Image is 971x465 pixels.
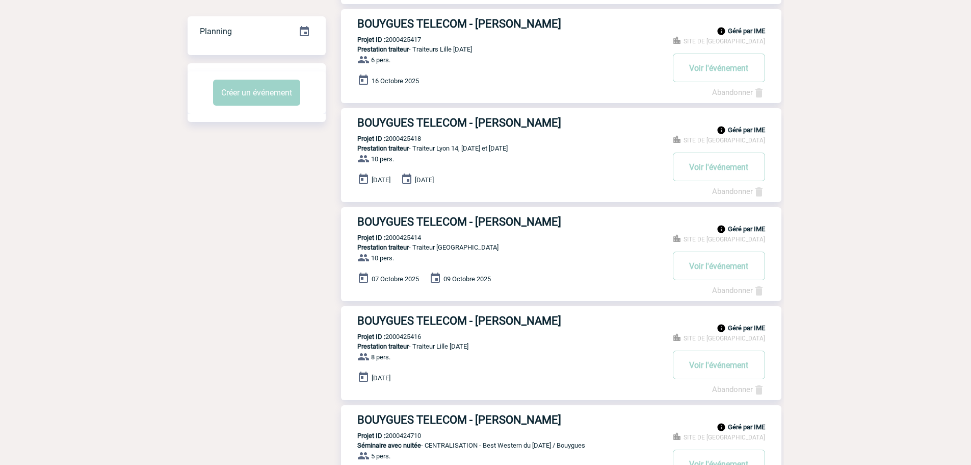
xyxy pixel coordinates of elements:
a: Abandonner [712,187,765,196]
img: business-24-px-g.png [672,432,681,441]
b: Géré par IME [728,27,765,35]
button: Voir l'événement [673,153,765,181]
h3: BOUYGUES TELECOM - [PERSON_NAME] [357,116,663,129]
h3: BOUYGUES TELECOM - [PERSON_NAME] [357,314,663,327]
img: info_black_24dp.svg [717,126,726,135]
b: Projet ID : [357,432,385,439]
img: business-24-px-g.png [672,135,681,144]
p: SITE DE BOULOGNE-BILLANCOURT [672,36,765,45]
p: 2000425417 [341,36,421,43]
b: Géré par IME [728,324,765,332]
p: - CENTRALISATION - Best Western du [DATE] / Bouygues [341,442,663,449]
span: 5 pers. [371,452,390,460]
b: Géré par IME [728,423,765,431]
h3: BOUYGUES TELECOM - [PERSON_NAME] [357,215,663,228]
b: Géré par IME [728,225,765,233]
p: - Traiteur Lyon 14, [DATE] et [DATE] [341,144,663,152]
h3: BOUYGUES TELECOM - [PERSON_NAME] [357,413,663,426]
p: SITE DE BOULOGNE-BILLANCOURT [672,234,765,243]
a: BOUYGUES TELECOM - [PERSON_NAME] [341,215,781,228]
span: 07 Octobre 2025 [372,275,419,283]
img: business-24-px-g.png [672,333,681,342]
span: 8 pers. [371,353,390,361]
span: 10 pers. [371,254,394,262]
span: [DATE] [372,176,390,184]
button: Créer un événement [213,80,300,106]
p: SITE DE BOULOGNE-BILLANCOURT [672,432,765,441]
p: - Traiteur Lille [DATE] [341,342,663,350]
p: 2000424710 [341,432,421,439]
span: 6 pers. [371,56,390,64]
b: Projet ID : [357,36,385,43]
b: Projet ID : [357,333,385,340]
b: Projet ID : [357,234,385,241]
span: Séminaire avec nuitée [357,442,421,449]
p: SITE DE BOULOGNE-BILLANCOURT [672,135,765,144]
button: Voir l'événement [673,351,765,379]
p: SITE DE BOULOGNE-BILLANCOURT [672,333,765,342]
span: 10 pers. [371,155,394,163]
a: Abandonner [712,88,765,97]
span: Prestation traiteur [357,45,409,53]
p: - Traiteurs Lille [DATE] [341,45,663,53]
a: Abandonner [712,286,765,295]
button: Voir l'événement [673,252,765,280]
span: [DATE] [372,374,390,382]
a: Abandonner [712,385,765,394]
img: info_black_24dp.svg [717,423,726,432]
img: info_black_24dp.svg [717,324,726,333]
b: Projet ID : [357,135,385,142]
span: Prestation traiteur [357,144,409,152]
a: BOUYGUES TELECOM - [PERSON_NAME] [341,314,781,327]
p: 2000425416 [341,333,421,340]
h3: BOUYGUES TELECOM - [PERSON_NAME] [357,17,663,30]
img: info_black_24dp.svg [717,225,726,234]
span: 16 Octobre 2025 [372,77,419,85]
span: [DATE] [415,176,434,184]
span: Prestation traiteur [357,243,409,251]
button: Voir l'événement [673,54,765,82]
p: - Traiteur [GEOGRAPHIC_DATA] [341,243,663,251]
b: Géré par IME [728,126,765,134]
img: business-24-px-g.png [672,36,681,45]
a: BOUYGUES TELECOM - [PERSON_NAME] [341,116,781,129]
span: Prestation traiteur [357,342,409,350]
img: info_black_24dp.svg [717,27,726,36]
a: Planning [188,16,326,46]
p: 2000425414 [341,234,421,241]
a: BOUYGUES TELECOM - [PERSON_NAME] [341,413,781,426]
span: Planning [200,27,232,36]
p: 2000425418 [341,135,421,142]
span: 09 Octobre 2025 [443,275,491,283]
img: business-24-px-g.png [672,234,681,243]
a: BOUYGUES TELECOM - [PERSON_NAME] [341,17,781,30]
div: Retrouvez ici tous vos événements organisés par date et état d'avancement [188,16,326,47]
